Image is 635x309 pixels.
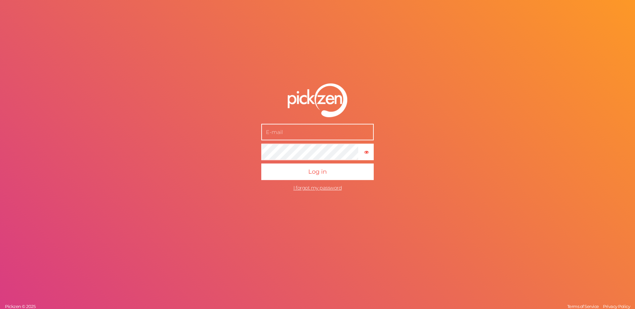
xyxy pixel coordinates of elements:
[566,304,601,309] a: Terms of Service
[601,304,632,309] a: Privacy Policy
[293,185,342,191] a: I forgot my password
[261,124,374,140] input: E-mail
[567,304,599,309] span: Terms of Service
[3,304,37,309] a: Pickzen © 2025
[603,304,630,309] span: Privacy Policy
[261,163,374,180] button: Log in
[308,168,327,175] span: Log in
[288,84,347,117] img: pz-logo-white.png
